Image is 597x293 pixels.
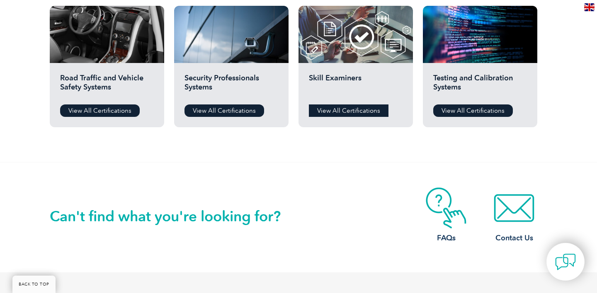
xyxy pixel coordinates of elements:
[60,73,154,98] h2: Road Traffic and Vehicle Safety Systems
[50,210,298,223] h2: Can't find what you're looking for?
[309,73,403,98] h2: Skill Examiners
[481,187,547,229] img: contact-email.webp
[413,233,479,243] h3: FAQs
[413,187,479,243] a: FAQs
[184,104,264,117] a: View All Certifications
[184,73,278,98] h2: Security Professionals Systems
[12,276,56,293] a: BACK TO TOP
[433,104,513,117] a: View All Certifications
[60,104,140,117] a: View All Certifications
[481,233,547,243] h3: Contact Us
[433,73,527,98] h2: Testing and Calibration Systems
[413,187,479,229] img: contact-faq.webp
[481,187,547,243] a: Contact Us
[555,252,576,272] img: contact-chat.png
[584,3,595,11] img: en
[309,104,388,117] a: View All Certifications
